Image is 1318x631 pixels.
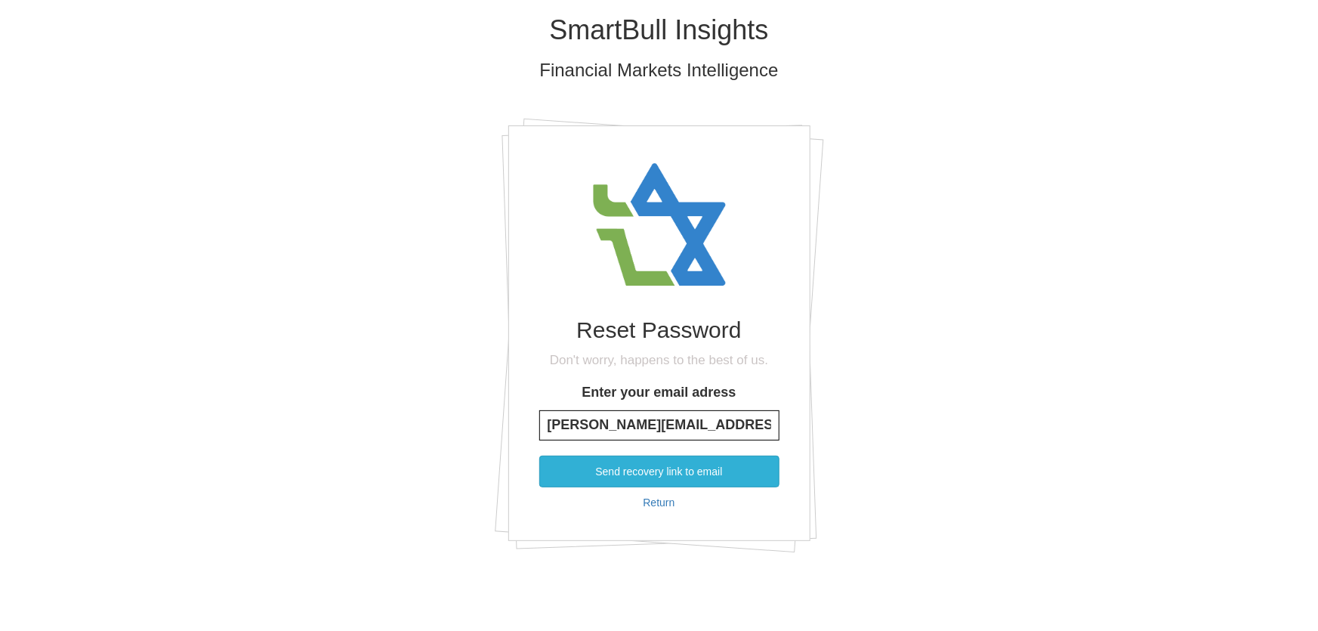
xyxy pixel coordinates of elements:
[539,317,779,342] h1: Reset Password
[218,15,1101,45] h1: SmartBull Insights
[643,496,674,509] a: Return
[584,149,735,302] img: avatar
[539,456,779,487] button: Send recovery link to email
[539,354,779,368] h4: Don't worry, happens to the best of us.
[218,60,1101,80] h3: Financial Markets Intelligence
[539,383,779,441] label: Enter your email adress
[539,410,779,441] input: Enter your email adress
